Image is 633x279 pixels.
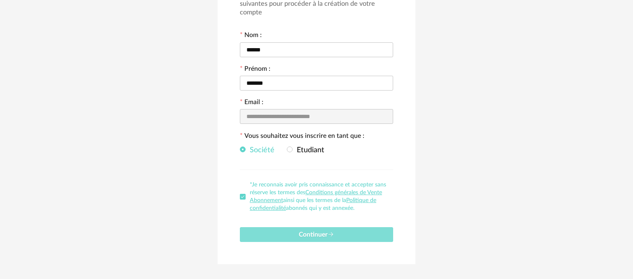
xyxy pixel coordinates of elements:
a: Politique de confidentialité [250,198,376,211]
button: Continuer [240,227,393,242]
a: Conditions générales de Vente Abonnement [250,190,382,203]
label: Vous souhaitez vous inscrire en tant que : [240,133,364,141]
label: Email : [240,99,263,107]
span: Société [246,146,274,154]
span: Continuer [299,231,334,238]
label: Prénom : [240,66,270,74]
label: Nom : [240,32,262,40]
span: *Je reconnais avoir pris connaissance et accepter sans réserve les termes des ainsi que les terme... [250,182,386,211]
span: Etudiant [293,146,324,154]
